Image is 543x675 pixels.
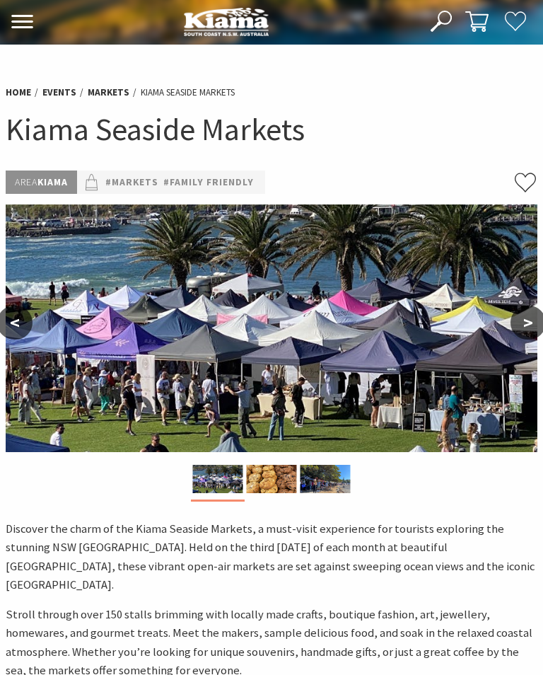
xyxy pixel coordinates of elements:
[300,465,351,493] img: market photo
[15,175,37,188] span: Area
[247,465,297,493] img: Market ptoduce
[6,109,537,149] h1: Kiama Seaside Markets
[184,7,269,36] img: Kiama Logo
[193,465,243,493] img: Kiama Seaside Market
[141,86,235,100] li: Kiama Seaside Markets
[6,520,537,595] p: Discover the charm of the Kiama Seaside Markets, a must-visit experience for tourists exploring t...
[105,174,158,190] a: #Markets
[6,171,77,194] p: Kiama
[6,86,31,99] a: Home
[6,204,537,452] img: Kiama Seaside Market
[163,174,254,190] a: #Family Friendly
[88,86,129,99] a: Markets
[42,86,76,99] a: Events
